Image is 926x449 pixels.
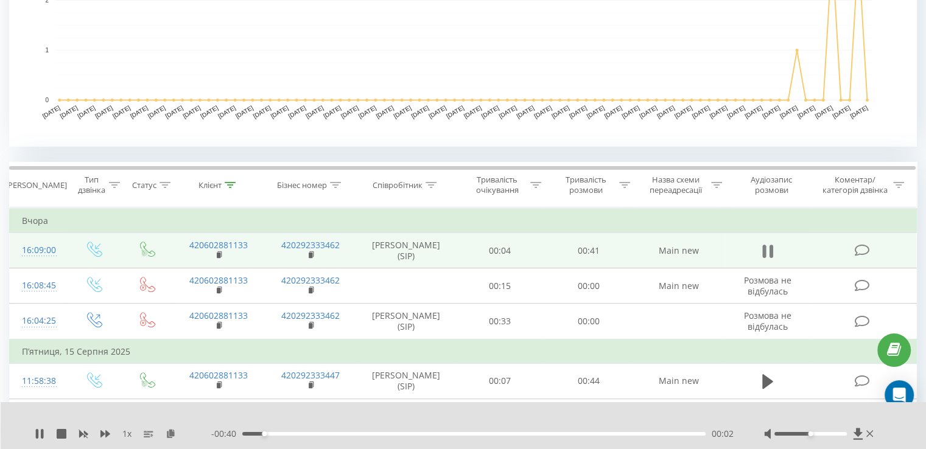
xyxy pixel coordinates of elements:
[410,104,430,119] text: [DATE]
[217,104,237,119] text: [DATE]
[480,104,500,119] text: [DATE]
[111,104,132,119] text: [DATE]
[287,104,307,119] text: [DATE]
[586,104,606,119] text: [DATE]
[147,104,167,119] text: [DATE]
[544,363,633,399] td: 00:44
[281,239,340,251] a: 420292333462
[550,104,570,119] text: [DATE]
[456,304,544,339] td: 00:33
[744,310,791,332] span: Розмова не відбулась
[281,369,340,381] a: 420292333447
[198,180,222,190] div: Клієнт
[456,399,544,434] td: 00:01
[819,175,890,195] div: Коментар/категорія дзвінка
[281,310,340,321] a: 420292333462
[22,369,54,393] div: 11:58:38
[427,104,447,119] text: [DATE]
[633,363,724,399] td: Main new
[375,104,395,119] text: [DATE]
[5,180,67,190] div: [PERSON_NAME]
[304,104,324,119] text: [DATE]
[252,104,272,119] text: [DATE]
[761,104,781,119] text: [DATE]
[544,399,633,434] td: 00:00
[638,104,658,119] text: [DATE]
[633,399,724,434] td: Main new
[22,274,54,298] div: 16:08:45
[814,104,834,119] text: [DATE]
[743,104,763,119] text: [DATE]
[463,104,483,119] text: [DATE]
[211,428,242,440] span: - 00:40
[691,104,711,119] text: [DATE]
[189,310,248,321] a: 420602881133
[709,104,729,119] text: [DATE]
[633,268,724,304] td: Main new
[10,209,917,233] td: Вчора
[59,104,79,119] text: [DATE]
[357,233,456,268] td: [PERSON_NAME] (SIP)
[164,104,184,119] text: [DATE]
[22,309,54,333] div: 16:04:25
[357,104,377,119] text: [DATE]
[373,180,423,190] div: Співробітник
[744,274,791,297] span: Розмова не відбулась
[796,104,816,119] text: [DATE]
[515,104,535,119] text: [DATE]
[277,180,327,190] div: Бізнес номер
[129,104,149,119] text: [DATE]
[340,104,360,119] text: [DATE]
[808,431,813,436] div: Accessibility label
[262,431,267,436] div: Accessibility label
[779,104,799,119] text: [DATE]
[544,268,633,304] td: 00:00
[132,180,156,190] div: Статус
[849,104,869,119] text: [DATE]
[456,363,544,399] td: 00:07
[189,274,248,286] a: 420602881133
[467,175,528,195] div: Тривалість очікування
[45,47,49,54] text: 1
[644,175,708,195] div: Назва схеми переадресації
[633,233,724,268] td: Main new
[673,104,693,119] text: [DATE]
[726,104,746,119] text: [DATE]
[497,104,517,119] text: [DATE]
[22,238,54,262] div: 16:09:00
[885,380,914,409] div: Open Intercom Messenger
[270,104,290,119] text: [DATE]
[456,233,544,268] td: 00:04
[544,304,633,339] td: 00:00
[41,104,61,119] text: [DATE]
[620,104,640,119] text: [DATE]
[199,104,219,119] text: [DATE]
[555,175,616,195] div: Тривалість розмови
[736,175,807,195] div: Аудіозапис розмови
[357,363,456,399] td: [PERSON_NAME] (SIP)
[234,104,254,119] text: [DATE]
[77,175,105,195] div: Тип дзвінка
[76,104,96,119] text: [DATE]
[181,104,202,119] text: [DATE]
[568,104,588,119] text: [DATE]
[456,268,544,304] td: 00:15
[189,239,248,251] a: 420602881133
[544,233,633,268] td: 00:41
[189,369,248,381] a: 420602881133
[94,104,114,119] text: [DATE]
[712,428,734,440] span: 00:02
[533,104,553,119] text: [DATE]
[10,339,917,364] td: П’ятниця, 15 Серпня 2025
[392,104,412,119] text: [DATE]
[831,104,851,119] text: [DATE]
[322,104,342,119] text: [DATE]
[122,428,132,440] span: 1 x
[45,97,49,103] text: 0
[656,104,676,119] text: [DATE]
[357,304,456,339] td: [PERSON_NAME] (SIP)
[281,274,340,286] a: 420292333462
[603,104,623,119] text: [DATE]
[445,104,465,119] text: [DATE]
